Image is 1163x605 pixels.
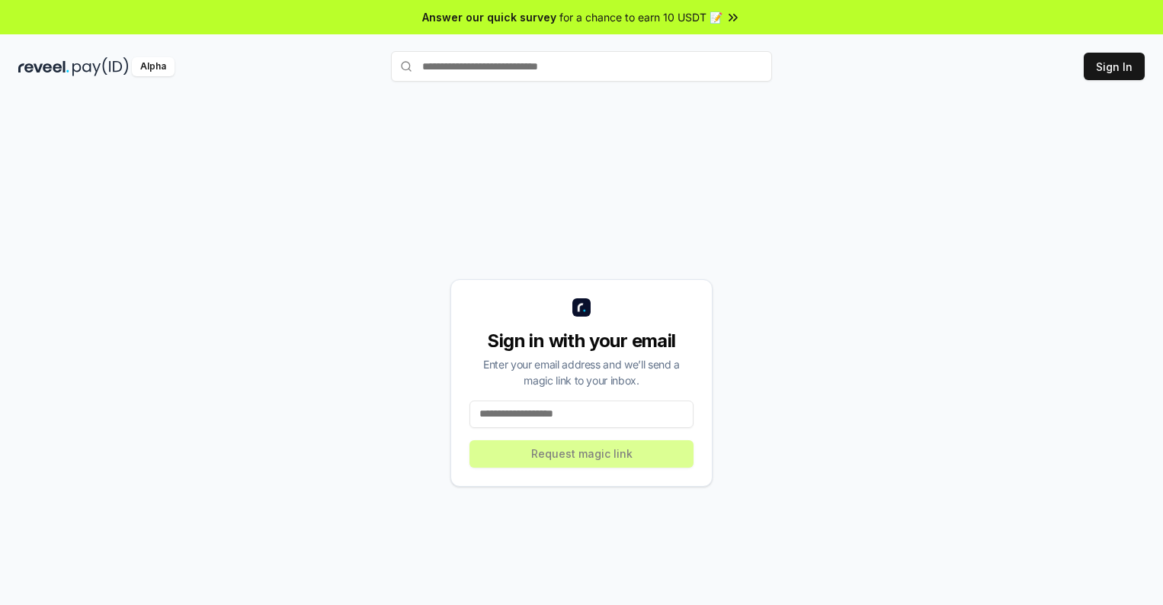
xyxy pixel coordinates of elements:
[469,329,694,353] div: Sign in with your email
[572,298,591,317] img: logo_small
[132,57,175,76] div: Alpha
[18,57,69,76] img: reveel_dark
[469,356,694,388] div: Enter your email address and we’ll send a magic link to your inbox.
[1084,53,1145,80] button: Sign In
[72,57,129,76] img: pay_id
[422,9,556,25] span: Answer our quick survey
[559,9,722,25] span: for a chance to earn 10 USDT 📝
